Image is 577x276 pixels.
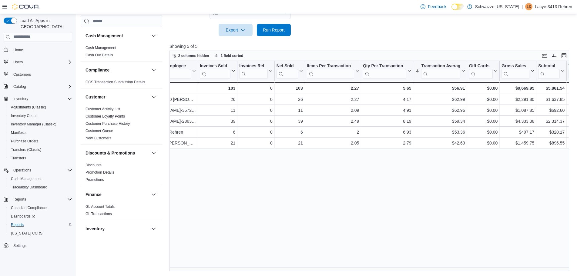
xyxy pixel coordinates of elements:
button: Traceabilty Dashboard [6,183,75,191]
a: Promotion Details [86,170,114,175]
button: Keyboard shortcuts [541,52,548,59]
span: Reports [11,222,24,227]
div: Items Per Transaction [307,63,354,69]
div: $0.00 [469,107,498,114]
div: Customer [81,105,162,144]
div: 103 [200,85,235,92]
span: Cash Management [8,175,72,182]
span: Inventory Count [11,113,37,118]
div: Tendered Employee [146,63,191,78]
a: GL Account Totals [86,205,115,209]
div: Subtotal [538,63,560,78]
div: $0.00 [469,128,498,136]
button: Net Sold [276,63,303,78]
button: Customer [86,94,149,100]
a: Manifests [8,129,29,136]
p: | [522,3,523,10]
span: Inventory Manager (Classic) [11,122,56,127]
div: Net Sold [276,63,298,69]
a: Transfers (Classic) [8,146,44,153]
button: Users [1,58,75,66]
div: 2.27 [307,85,359,92]
nav: Complex example [4,43,72,266]
div: $2,291.80 [502,96,534,103]
button: Reports [6,221,75,229]
span: Dashboards [11,214,35,219]
div: $56.91 [415,85,465,92]
button: Run Report [257,24,291,36]
span: Manifests [11,130,26,135]
div: $42.69 [415,139,465,147]
a: Promotions [86,178,104,182]
div: 0 [239,139,272,147]
span: Customer Queue [86,128,113,133]
div: Gross Sales [502,63,529,78]
div: 11 [277,107,303,114]
div: $0.00 [469,118,498,125]
button: Items Per Transaction [307,63,359,78]
img: Cova [12,4,39,10]
span: Adjustments (Classic) [11,105,46,110]
div: Transaction Average [421,63,460,78]
div: Items Per Transaction [307,63,354,78]
div: $4,333.38 [502,118,534,125]
button: 1 field sorted [212,52,246,59]
button: Compliance [150,66,157,74]
div: $1,087.85 [502,107,534,114]
button: Settings [1,241,75,250]
a: GL Transactions [86,212,112,216]
button: Inventory Manager (Classic) [6,120,75,128]
button: Purchase Orders [6,137,75,145]
a: Customer Loyalty Points [86,114,125,118]
span: Washington CCRS [8,230,72,237]
button: Tendered Employee [146,63,196,78]
button: Reports [11,196,29,203]
div: 8.19 [363,118,411,125]
div: 0 [239,85,272,92]
span: Canadian Compliance [8,204,72,211]
span: 2 columns hidden [178,53,209,58]
span: Purchase Orders [8,138,72,145]
div: 2 [307,128,359,136]
button: Qty Per Transaction [363,63,411,78]
div: 0 [239,96,272,103]
span: Inventory Manager (Classic) [8,121,72,128]
span: Users [13,60,23,65]
div: $2,314.37 [538,118,565,125]
div: 2.09 [307,107,359,114]
a: Settings [11,242,29,249]
span: Transfers [8,155,72,162]
button: Invoices Sold [200,63,235,78]
button: Users [11,58,25,66]
span: OCS Transaction Submission Details [86,80,145,85]
span: New Customers [86,136,111,141]
div: Tendered Employee [146,63,191,69]
div: $0.00 [469,85,498,92]
div: Gross Sales [502,63,529,69]
a: Traceabilty Dashboard [8,184,50,191]
button: Home [1,45,75,54]
div: 2.05 [307,139,359,147]
button: Operations [1,166,75,175]
button: Catalog [11,83,28,90]
div: Transaction Average [421,63,460,69]
div: 21 [200,139,235,147]
div: Finance [81,203,162,220]
div: Net Sold [276,63,298,78]
span: Transfers (Classic) [8,146,72,153]
div: 26 [277,96,303,103]
div: 26 [200,96,235,103]
p: Showing 5 of 5 [169,43,573,49]
a: Dashboards [6,212,75,221]
span: Customers [13,72,31,77]
div: $1,637.85 [538,96,565,103]
span: Inventory [13,96,28,101]
a: [US_STATE] CCRS [8,230,45,237]
div: 0 [239,118,272,125]
div: Discounts & Promotions [81,161,162,186]
span: Operations [13,168,31,173]
a: OCS Transaction Submission Details [86,80,145,84]
div: Lacye-3413 Rehren [146,128,196,136]
div: 4.17 [363,96,411,103]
